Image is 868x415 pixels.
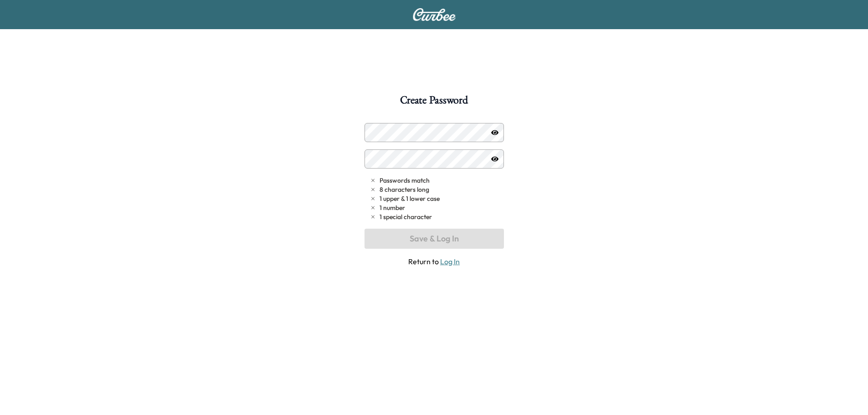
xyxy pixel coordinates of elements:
img: Curbee Logo [412,8,456,21]
span: Passwords match [380,176,430,185]
a: Log In [440,257,460,266]
span: Return to [365,256,504,267]
span: 1 upper & 1 lower case [380,194,440,203]
span: 8 characters long [380,185,429,194]
h1: Create Password [400,95,467,110]
span: 1 special character [380,212,432,221]
span: 1 number [380,203,405,212]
